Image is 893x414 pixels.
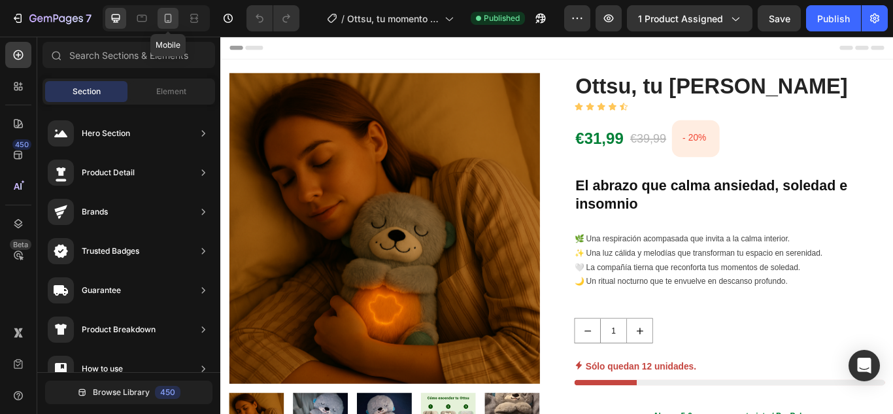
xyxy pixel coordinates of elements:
[413,329,443,357] button: decrement
[341,12,345,26] span: /
[544,108,567,129] div: 20%
[82,323,156,336] div: Product Breakdown
[5,5,97,31] button: 7
[93,387,150,398] span: Browse Library
[806,5,861,31] button: Publish
[638,12,723,26] span: 1 product assigned
[82,362,123,375] div: How to use
[484,12,520,24] span: Published
[155,386,180,399] div: 450
[426,376,554,395] p: Sólo quedan 12 unidades.
[413,162,775,207] h2: El abrazo que calma ansiedad, soledad e insomnio
[86,10,92,26] p: 7
[220,37,893,414] iframe: Design area
[413,230,702,290] p: 🌿 Una respiración acompasada que invita a la calma interior. ✨ Una luz cálida y melodías que tran...
[817,12,850,26] div: Publish
[413,107,471,131] div: €31,99
[42,42,215,68] input: Search Sections & Elements
[849,350,880,381] div: Open Intercom Messenger
[413,43,775,75] h2: Ottsu, tu [PERSON_NAME]
[537,108,544,131] div: -
[82,284,121,297] div: Guarantee
[45,381,212,404] button: Browse Library450
[769,13,790,24] span: Save
[73,86,101,97] span: Section
[82,127,130,140] div: Hero Section
[474,329,503,357] button: increment
[82,205,108,218] div: Brands
[82,245,139,258] div: Trusted Badges
[246,5,299,31] div: Undo/Redo
[156,86,186,97] span: Element
[477,107,521,131] div: €39,99
[12,139,31,150] div: 450
[758,5,801,31] button: Save
[627,5,752,31] button: 1 product assigned
[82,166,135,179] div: Product Detail
[10,239,31,250] div: Beta
[347,12,439,26] span: Ottsu, tu momento de calma
[443,329,474,357] input: quantity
